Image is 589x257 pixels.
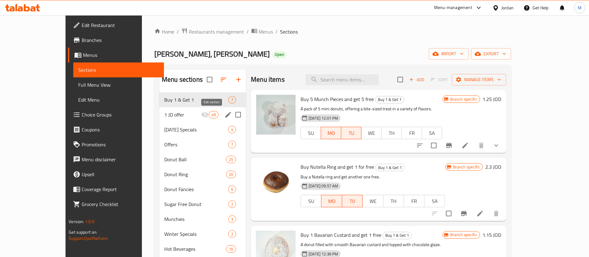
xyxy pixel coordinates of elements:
[226,156,236,163] div: items
[344,129,359,138] span: TU
[256,163,296,202] img: Buy Nutella Ring and get 1 for free
[83,51,159,59] span: Menus
[301,105,442,113] p: A pack of 5 mini donuts, offering a bite-sized treat in a variety of flavors.
[228,141,236,148] div: items
[164,126,228,133] div: Ramadan Specials
[78,96,159,103] span: Edit Menu
[159,182,246,197] div: Donut Fancies6
[384,129,399,138] span: TH
[68,152,164,167] a: Menu disclaimer
[259,28,273,35] span: Menus
[442,138,456,153] button: Branch-specific-item
[429,48,469,60] button: import
[406,197,422,206] span: FR
[362,195,383,207] button: WE
[78,66,159,74] span: Sections
[342,195,363,207] button: TU
[189,28,244,35] span: Restaurants management
[489,138,504,153] button: show more
[301,173,445,181] p: Buy a Nutella ring and get another one free.
[73,92,164,107] a: Edit Menu
[427,75,452,85] span: Select section first
[483,95,501,103] h6: 1.25 JOD
[424,195,445,207] button: SA
[159,227,246,241] div: Winter Specials2
[306,115,341,121] span: [DATE] 12:01 PM
[209,112,218,118] span: 49
[247,28,249,35] li: /
[82,186,159,193] span: Coverage Report
[231,72,246,87] button: Add section
[82,111,159,118] span: Choice Groups
[82,36,159,44] span: Branches
[209,111,219,118] div: items
[461,142,469,149] a: Edit menu item
[159,197,246,212] div: Sugar Free Donut2
[229,201,236,207] span: 2
[485,163,501,171] h6: 2.3 JOD
[164,141,228,148] div: Offers
[483,231,501,239] h6: 1.15 JOD
[164,230,228,238] span: Winter Specials
[164,96,228,103] span: Buy 1 & Get 1
[434,50,464,58] span: import
[381,127,402,139] button: TH
[492,142,500,149] svg: Show Choices
[159,167,246,182] div: Donut Ring20
[159,137,246,152] div: Offers7
[452,74,506,85] button: Manage items
[361,127,382,139] button: WE
[162,75,203,84] h2: Menu sections
[301,127,321,139] button: SU
[407,75,427,85] button: Add
[364,129,379,138] span: WE
[272,51,287,58] div: Open
[164,126,228,133] span: [DATE] Specials
[229,97,236,103] span: 7
[578,4,582,11] span: M
[401,127,422,139] button: FR
[457,76,501,84] span: Manage items
[154,28,511,36] nav: breadcrumb
[164,111,201,118] div: 1 JD offer
[164,215,228,223] span: Munchies
[256,95,296,135] img: Buy 5 Munch Pieces and get 5 free
[306,74,379,85] input: search
[375,96,404,103] div: Buy 1 & Get 1
[306,251,341,257] span: [DATE] 12:36 PM
[324,197,339,206] span: MO
[301,195,321,207] button: SU
[301,230,381,240] span: Buy 1 Bavarian Custard and get 1 free
[159,122,246,137] div: [DATE] Specials4
[375,164,405,171] div: Buy 1 & Get 1
[383,232,411,239] span: Buy 1 & Get 1
[164,245,226,253] span: Hot Beverages
[177,28,179,35] li: /
[73,62,164,77] a: Sections
[164,200,228,208] div: Sugar Free Donut
[159,107,246,122] div: 1 JD offer49edit
[82,21,159,29] span: Edit Restaurant
[386,197,401,206] span: TH
[456,206,471,221] button: Branch-specific-item
[306,183,341,189] span: [DATE] 09:57 AM
[69,218,84,226] span: Version:
[375,96,404,103] span: Buy 1 & Get 1
[422,127,442,139] button: SA
[73,77,164,92] a: Full Menu View
[216,72,231,87] span: Sort sections
[82,141,159,148] span: Promotions
[164,186,228,193] span: Donut Fancies
[68,182,164,197] a: Coverage Report
[272,52,287,57] span: Open
[321,195,342,207] button: MO
[68,33,164,48] a: Branches
[164,171,226,178] div: Donut Ring
[82,171,159,178] span: Upsell
[324,129,339,138] span: MO
[229,127,236,133] span: 4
